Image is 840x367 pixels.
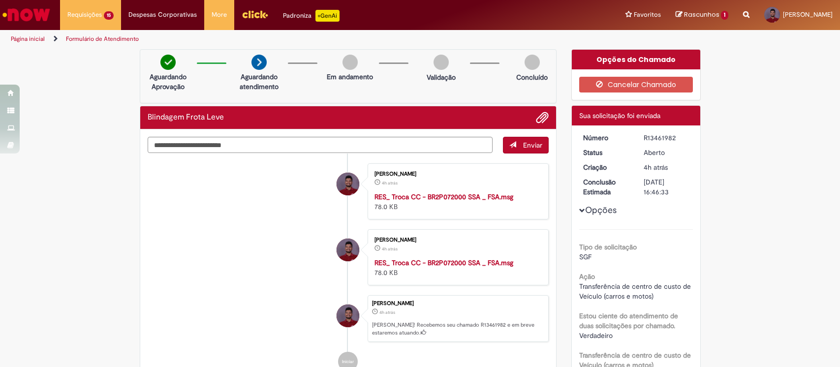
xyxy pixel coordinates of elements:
[382,246,398,252] time: 29/08/2025 11:44:53
[579,282,693,301] span: Transferência de centro de custo de Veículo (carros e motos)
[337,239,359,261] div: Joao Gabriel Costa Cassimiro
[644,148,689,157] div: Aberto
[503,137,549,153] button: Enviar
[337,305,359,327] div: Joao Gabriel Costa Cassimiro
[644,133,689,143] div: R13461982
[576,133,636,143] dt: Número
[342,55,358,70] img: img-circle-grey.png
[7,30,553,48] ul: Trilhas de página
[374,237,538,243] div: [PERSON_NAME]
[337,173,359,195] div: Joao Gabriel Costa Cassimiro
[684,10,719,19] span: Rascunhos
[576,148,636,157] dt: Status
[283,10,340,22] div: Padroniza
[160,55,176,70] img: check-circle-green.png
[434,55,449,70] img: img-circle-grey.png
[382,246,398,252] span: 4h atrás
[66,35,139,43] a: Formulário de Atendimento
[579,243,637,251] b: Tipo de solicitação
[374,171,538,177] div: [PERSON_NAME]
[242,7,268,22] img: click_logo_yellow_360x200.png
[576,162,636,172] dt: Criação
[374,258,513,267] a: RES_ Troca CC - BR2P072000 SSA _ FSA.msg
[148,113,224,122] h2: Blindagem Frota Leve Histórico de tíquete
[379,309,395,315] time: 29/08/2025 11:46:24
[327,72,373,82] p: Em andamento
[576,177,636,197] dt: Conclusão Estimada
[525,55,540,70] img: img-circle-grey.png
[516,72,548,82] p: Concluído
[644,163,668,172] time: 29/08/2025 11:46:24
[382,180,398,186] time: 29/08/2025 11:46:20
[372,321,543,336] p: [PERSON_NAME]! Recebemos seu chamado R13461982 e em breve estaremos atuando.
[579,311,678,330] b: Estou ciente do atendimento de duas solicitações por chamado.
[783,10,833,19] span: [PERSON_NAME]
[148,295,549,342] li: Joao Gabriel Costa Cassimiro
[148,137,493,153] textarea: Digite sua mensagem aqui...
[144,72,192,92] p: Aguardando Aprovação
[212,10,227,20] span: More
[572,50,700,69] div: Opções do Chamado
[372,301,543,306] div: [PERSON_NAME]
[374,192,513,201] a: RES_ Troca CC - BR2P072000 SSA _ FSA.msg
[579,272,595,281] b: Ação
[644,162,689,172] div: 29/08/2025 11:46:24
[634,10,661,20] span: Favoritos
[427,72,456,82] p: Validação
[644,177,689,197] div: [DATE] 16:46:33
[11,35,45,43] a: Página inicial
[128,10,197,20] span: Despesas Corporativas
[579,111,660,120] span: Sua solicitação foi enviada
[379,309,395,315] span: 4h atrás
[579,331,613,340] span: Verdadeiro
[315,10,340,22] p: +GenAi
[235,72,283,92] p: Aguardando atendimento
[382,180,398,186] span: 4h atrás
[1,5,52,25] img: ServiceNow
[523,141,542,150] span: Enviar
[644,163,668,172] span: 4h atrás
[374,258,538,277] div: 78.0 KB
[536,111,549,124] button: Adicionar anexos
[251,55,267,70] img: arrow-next.png
[67,10,102,20] span: Requisições
[374,192,538,212] div: 78.0 KB
[579,77,693,92] button: Cancelar Chamado
[721,11,728,20] span: 1
[104,11,114,20] span: 15
[579,252,591,261] span: SGF
[676,10,728,20] a: Rascunhos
